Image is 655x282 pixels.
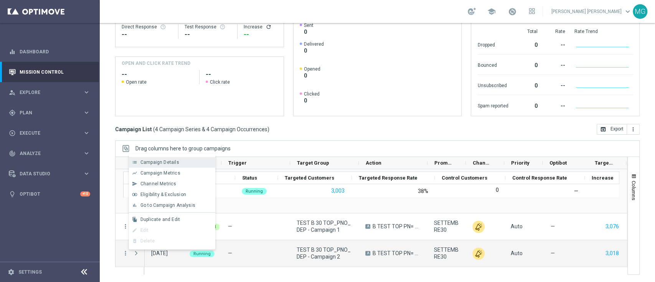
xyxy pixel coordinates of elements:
[9,130,83,137] div: Execute
[132,160,137,165] i: list
[18,270,42,274] a: Settings
[517,79,537,91] div: 0
[129,157,215,168] button: list Campaign Details
[472,247,485,260] img: Other
[246,189,263,194] span: Running
[151,250,168,257] div: 19 Sep 2025, Friday
[8,69,91,75] div: Mission Control
[304,22,313,28] span: Sent
[297,246,352,260] span: TEST B 30 TOP_PNO_DEP - Campaign 2
[546,99,565,111] div: --
[373,223,421,230] span: B TEST TOP PN= 30 per 25% up to 50 (50slot-50tutti)
[244,24,277,30] div: Increase
[20,151,83,156] span: Analyze
[477,58,508,71] div: Bounced
[129,189,215,200] button: join_inner Eligibility & Exclusion
[266,24,272,30] i: refresh
[8,269,15,275] i: settings
[574,188,578,195] div: —
[304,97,320,104] span: 0
[193,251,211,256] span: Running
[20,110,83,115] span: Plan
[80,191,90,196] div: +10
[140,160,179,165] span: Campaign Details
[600,126,606,132] i: open_in_browser
[512,175,567,181] span: Control Response Rate
[8,150,91,157] div: track_changes Analyze keyboard_arrow_right
[549,160,567,166] span: Optibot
[418,188,428,195] div: 38%
[304,41,324,47] span: Delivered
[595,160,613,166] span: Targeted Customers
[8,110,91,116] button: gps_fixed Plan keyboard_arrow_right
[126,79,147,85] span: Open rate
[551,250,555,257] span: —
[304,28,313,35] span: 0
[20,62,90,82] a: Mission Control
[83,129,90,137] i: keyboard_arrow_right
[304,47,324,54] span: 0
[155,126,267,133] span: 4 Campaign Series & 4 Campaign Occurrences
[9,109,16,116] i: gps_fixed
[228,250,232,256] span: —
[122,70,193,79] h2: --
[304,91,320,97] span: Clicked
[9,109,83,116] div: Plan
[122,60,190,67] h4: OPEN AND CLICK RATE TREND
[132,192,137,197] i: join_inner
[190,250,214,257] colored-tag: Running
[304,72,320,79] span: 0
[129,168,215,178] button: show_chart Campaign Metrics
[546,38,565,50] div: --
[9,89,16,96] i: person_search
[605,222,620,231] button: 3,076
[373,250,421,257] span: B TEST TOP PN= 30 per 25% up to 50 (50slot-50tutti)
[633,4,647,19] div: MG
[9,89,83,96] div: Explore
[517,28,537,35] div: Total
[185,30,231,39] div: --
[20,172,83,176] span: Data Studio
[185,24,231,30] div: Test Response
[9,130,16,137] i: play_circle_outline
[472,221,485,233] img: Other
[624,7,632,16] span: keyboard_arrow_down
[140,181,177,186] span: Channel Metrics
[297,219,352,233] span: TEST B 30 TOP_PNO_DEP - Campaign 1
[132,203,137,208] i: bar_chart
[517,99,537,111] div: 0
[242,187,267,195] colored-tag: Running
[122,24,172,30] div: Direct Response
[115,240,145,267] div: Press SPACE to deselect this row.
[210,79,230,85] span: Click rate
[153,126,155,133] span: (
[8,191,91,197] button: lightbulb Optibot +10
[442,175,487,181] span: Control Customers
[206,70,277,79] h2: --
[551,6,633,17] a: [PERSON_NAME] [PERSON_NAME]keyboard_arrow_down
[8,130,91,136] button: play_circle_outline Execute keyboard_arrow_right
[8,89,91,96] button: person_search Explore keyboard_arrow_right
[597,126,640,132] multiple-options-button: Export to CSV
[365,251,370,256] span: A
[9,170,83,177] div: Data Studio
[244,30,277,39] div: --
[574,28,633,35] div: Rate Trend
[9,62,90,82] div: Mission Control
[122,30,172,39] div: --
[129,178,215,189] button: send Channel Metrics
[8,49,91,55] button: equalizer Dashboard
[140,217,180,222] span: Duplicate and Edit
[517,58,537,71] div: 0
[330,186,345,196] button: 3,003
[477,99,508,111] div: Spam reported
[473,160,491,166] span: Channel
[551,223,555,230] span: —
[132,217,137,222] i: file_copy
[487,7,496,16] span: school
